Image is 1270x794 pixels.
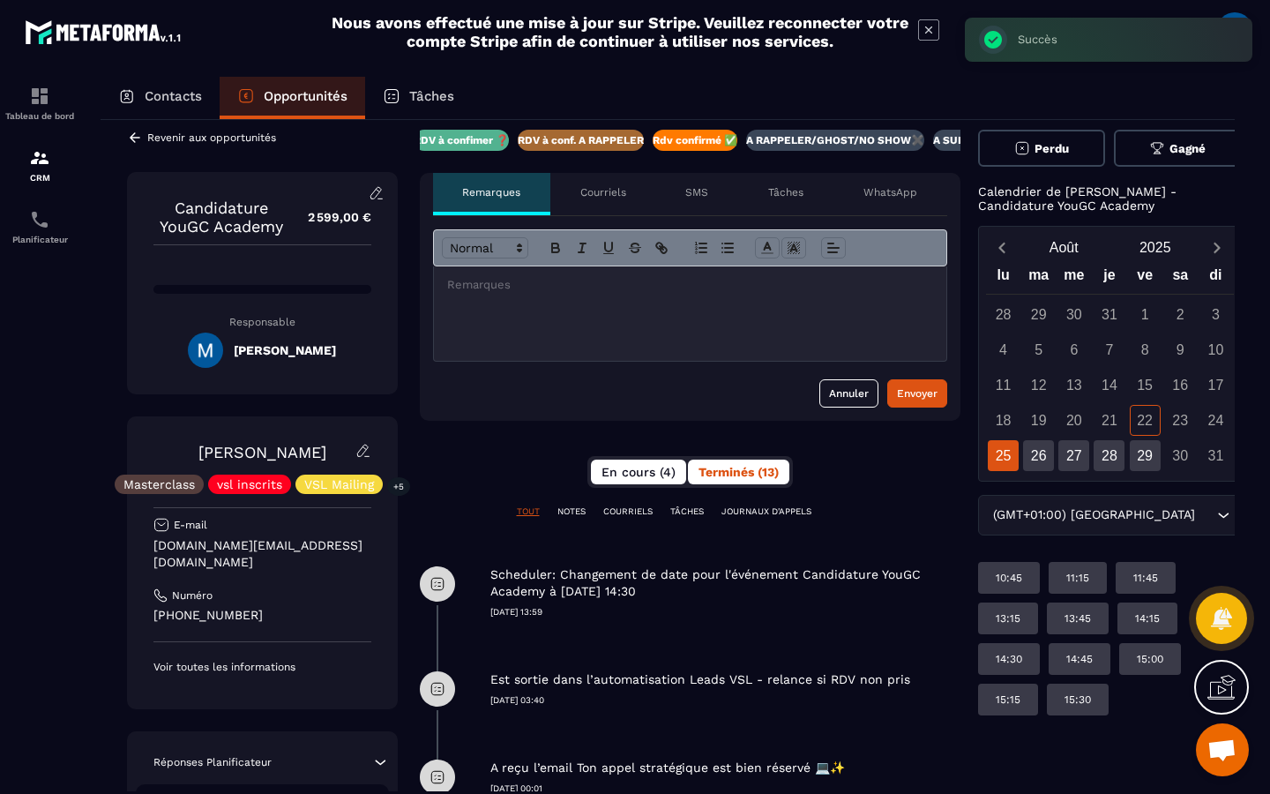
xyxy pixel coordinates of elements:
[978,184,1242,213] p: Calendrier de [PERSON_NAME] - Candidature YouGC Academy
[1200,405,1231,436] div: 24
[172,588,213,603] p: Numéro
[863,185,917,199] p: WhatsApp
[1094,334,1124,365] div: 7
[988,370,1019,401] div: 11
[1065,611,1091,625] p: 13:45
[1092,263,1127,294] div: je
[933,133,998,147] p: A SUIVRE ⏳
[978,495,1242,536] div: Search for option
[490,566,956,600] p: Scheduler: Changement de date pour l'événement Candidature YouGC Academy à [DATE] 14:30
[1130,334,1161,365] div: 8
[1196,723,1249,776] a: Ouvrir le chat
[1165,334,1196,365] div: 9
[29,209,50,230] img: scheduler
[1135,611,1160,625] p: 14:15
[1058,370,1089,401] div: 13
[1130,299,1161,330] div: 1
[1023,299,1054,330] div: 29
[304,478,374,491] p: VSL Mailing
[1094,405,1124,436] div: 21
[198,443,326,461] a: [PERSON_NAME]
[990,506,1199,525] span: (GMT+01:00) [GEOGRAPHIC_DATA]
[153,537,371,571] p: [DOMAIN_NAME][EMAIL_ADDRESS][DOMAIN_NAME]
[978,130,1106,167] button: Perdu
[897,385,938,402] div: Envoyer
[490,606,960,618] p: [DATE] 13:59
[988,440,1019,471] div: 25
[1137,652,1163,666] p: 15:00
[1130,370,1161,401] div: 15
[1165,299,1196,330] div: 2
[1109,232,1201,263] button: Open years overlay
[580,185,626,199] p: Courriels
[986,236,1019,259] button: Previous month
[462,185,520,199] p: Remarques
[264,88,347,104] p: Opportunités
[986,263,1021,294] div: lu
[1035,142,1069,155] span: Perdu
[1165,370,1196,401] div: 16
[1200,440,1231,471] div: 31
[220,77,365,119] a: Opportunités
[145,88,202,104] p: Contacts
[601,465,676,479] span: En cours (4)
[819,379,878,408] button: Annuler
[698,465,779,479] span: Terminés (13)
[988,334,1019,365] div: 4
[1023,405,1054,436] div: 19
[490,694,960,707] p: [DATE] 03:40
[1114,130,1242,167] button: Gagné
[1130,405,1161,436] div: 22
[234,343,336,357] h5: [PERSON_NAME]
[4,173,75,183] p: CRM
[1019,232,1110,263] button: Open months overlay
[1133,571,1158,585] p: 11:45
[1066,652,1093,666] p: 14:45
[1023,440,1054,471] div: 26
[996,652,1022,666] p: 14:30
[409,88,454,104] p: Tâches
[4,235,75,244] p: Planificateur
[153,755,272,769] p: Réponses Planificateur
[387,477,410,496] p: +5
[1021,263,1057,294] div: ma
[670,506,704,518] p: TÂCHES
[1094,370,1124,401] div: 14
[1201,236,1234,259] button: Next month
[1169,142,1206,155] span: Gagné
[101,77,220,119] a: Contacts
[1058,334,1089,365] div: 6
[518,133,644,147] p: RDV à conf. A RAPPELER
[768,185,803,199] p: Tâches
[653,133,737,147] p: Rdv confirmé ✅
[414,133,509,147] p: RDV à confimer ❓
[1127,263,1162,294] div: ve
[986,263,1234,471] div: Calendar wrapper
[517,506,540,518] p: TOUT
[1023,334,1054,365] div: 5
[1130,440,1161,471] div: 29
[986,299,1234,471] div: Calendar days
[29,86,50,107] img: formation
[29,147,50,169] img: formation
[988,299,1019,330] div: 28
[1058,299,1089,330] div: 30
[1066,571,1089,585] p: 11:15
[1058,440,1089,471] div: 27
[490,760,845,776] p: A reçu l’email Ton appel stratégique est bien réservé 💻✨
[685,185,708,199] p: SMS
[1058,405,1089,436] div: 20
[1057,263,1092,294] div: me
[1094,440,1124,471] div: 28
[887,379,947,408] button: Envoyer
[217,478,282,491] p: vsl inscrits
[365,77,472,119] a: Tâches
[1199,506,1213,525] input: Search for option
[4,196,75,258] a: schedulerschedulerPlanificateur
[1065,693,1091,707] p: 15:30
[153,198,290,236] p: Candidature YouGC Academy
[490,671,910,688] p: Est sortie dans l’automatisation Leads VSL - relance si RDV non pris
[4,72,75,134] a: formationformationTableau de bord
[988,405,1019,436] div: 18
[1162,263,1198,294] div: sa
